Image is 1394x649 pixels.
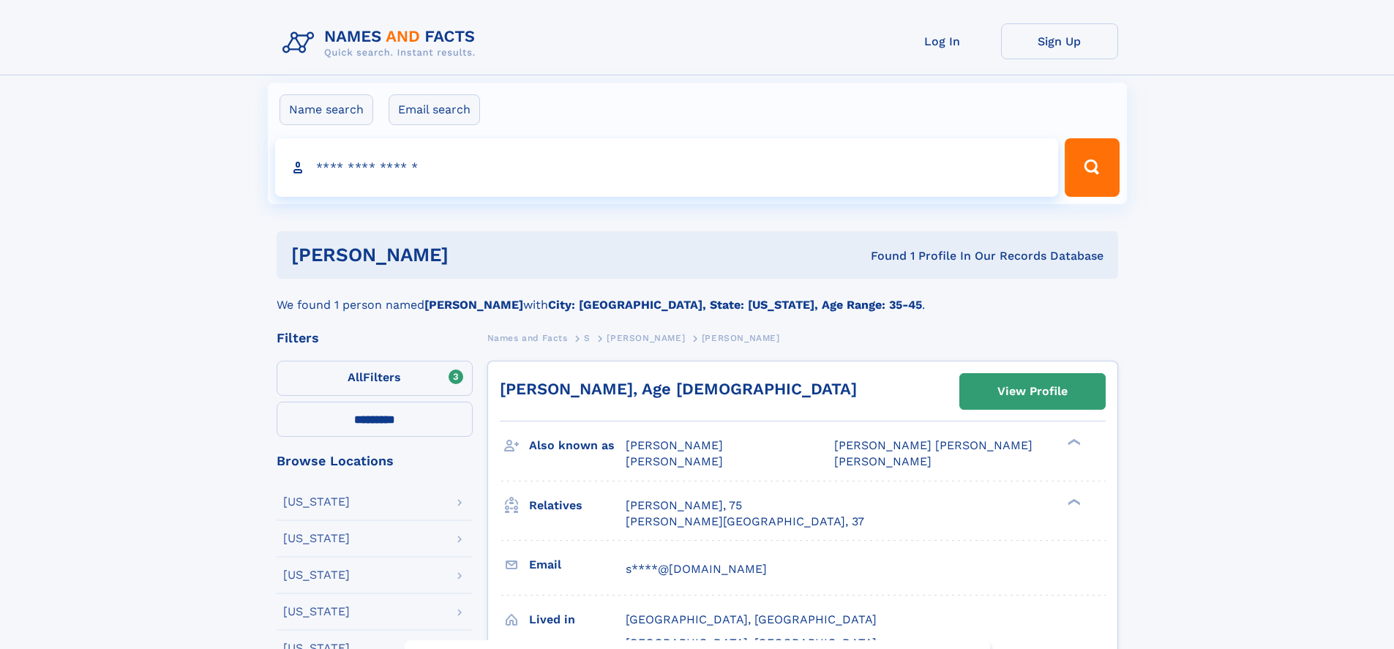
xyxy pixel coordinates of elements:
[584,329,591,347] a: S
[834,454,932,468] span: [PERSON_NAME]
[277,454,473,468] div: Browse Locations
[702,333,780,343] span: [PERSON_NAME]
[1064,497,1082,506] div: ❯
[280,94,373,125] label: Name search
[960,374,1105,409] a: View Profile
[884,23,1001,59] a: Log In
[277,23,487,63] img: Logo Names and Facts
[529,607,626,632] h3: Lived in
[283,606,350,618] div: [US_STATE]
[389,94,480,125] label: Email search
[626,454,723,468] span: [PERSON_NAME]
[487,329,568,347] a: Names and Facts
[1065,138,1119,197] button: Search Button
[348,370,363,384] span: All
[283,569,350,581] div: [US_STATE]
[500,380,857,398] a: [PERSON_NAME], Age [DEMOGRAPHIC_DATA]
[529,433,626,458] h3: Also known as
[584,333,591,343] span: S
[626,612,877,626] span: [GEOGRAPHIC_DATA], [GEOGRAPHIC_DATA]
[626,514,864,530] a: [PERSON_NAME][GEOGRAPHIC_DATA], 37
[277,361,473,396] label: Filters
[626,438,723,452] span: [PERSON_NAME]
[277,279,1118,314] div: We found 1 person named with .
[1064,438,1082,447] div: ❯
[529,493,626,518] h3: Relatives
[659,248,1103,264] div: Found 1 Profile In Our Records Database
[283,496,350,508] div: [US_STATE]
[291,246,660,264] h1: [PERSON_NAME]
[275,138,1059,197] input: search input
[607,329,685,347] a: [PERSON_NAME]
[997,375,1068,408] div: View Profile
[607,333,685,343] span: [PERSON_NAME]
[529,552,626,577] h3: Email
[548,298,922,312] b: City: [GEOGRAPHIC_DATA], State: [US_STATE], Age Range: 35-45
[283,533,350,544] div: [US_STATE]
[424,298,523,312] b: [PERSON_NAME]
[834,438,1033,452] span: [PERSON_NAME] [PERSON_NAME]
[1001,23,1118,59] a: Sign Up
[277,331,473,345] div: Filters
[626,498,742,514] a: [PERSON_NAME], 75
